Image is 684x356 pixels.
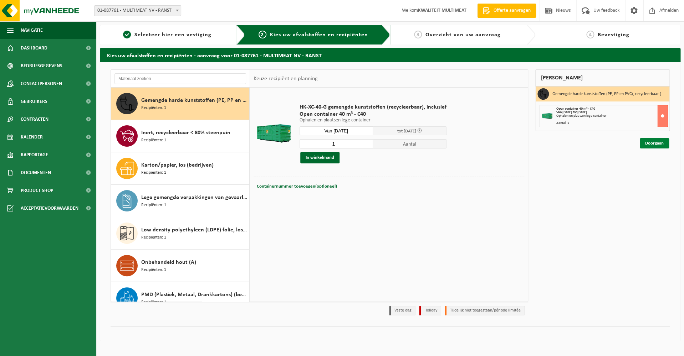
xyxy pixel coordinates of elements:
[141,137,166,144] span: Recipiënten: 1
[21,182,53,199] span: Product Shop
[21,128,43,146] span: Kalender
[141,169,166,176] span: Recipiënten: 1
[640,138,669,148] a: Doorgaan
[586,31,594,38] span: 4
[21,57,62,75] span: Bedrijfsgegevens
[134,32,211,38] span: Selecteer hier een vestiging
[141,226,247,234] span: Low density polyethyleen (LDPE) folie, los, naturel/gekleurd (80/20)
[598,32,629,38] span: Bevestiging
[300,126,373,135] input: Selecteer datum
[21,164,51,182] span: Documenten
[21,199,78,217] span: Acceptatievoorwaarden
[141,267,166,273] span: Recipiënten: 1
[123,31,131,38] span: 1
[111,250,250,282] button: Onbehandeld hout (A) Recipiënten: 1
[425,32,501,38] span: Overzicht van uw aanvraag
[111,185,250,217] button: Lege gemengde verpakkingen van gevaarlijke stoffen Recipiënten: 1
[418,8,466,13] strong: KWALITEIT MULTIMEAT
[373,139,446,148] span: Aantal
[95,6,181,16] span: 01-087761 - MULTIMEAT NV - RANST
[21,75,62,93] span: Contactpersonen
[552,88,664,100] h3: Gemengde harde kunststoffen (PE, PP en PVC), recycleerbaar (industrieel)
[270,32,368,38] span: Kies uw afvalstoffen en recipiënten
[300,118,446,123] p: Ophalen en plaatsen lege container
[300,152,340,163] button: In winkelmand
[535,69,670,87] div: [PERSON_NAME]
[21,93,47,110] span: Gebruikers
[111,152,250,185] button: Karton/papier, los (bedrijven) Recipiënten: 1
[419,306,441,315] li: Holiday
[141,129,230,137] span: Inert, recycleerbaar < 80% steenpuin
[141,105,166,111] span: Recipiënten: 1
[257,184,337,189] span: Containernummer toevoegen(optioneel)
[300,111,446,118] span: Open container 40 m³ - C40
[111,88,250,120] button: Gemengde harde kunststoffen (PE, PP en PVC), recycleerbaar (industrieel) Recipiënten: 1
[141,202,166,209] span: Recipiënten: 1
[250,70,321,88] div: Keuze recipiënt en planning
[445,306,525,315] li: Tijdelijk niet toegestaan/période limitée
[492,7,532,14] span: Offerte aanvragen
[103,31,231,39] a: 1Selecteer hier een vestiging
[114,73,246,84] input: Materiaal zoeken
[21,146,48,164] span: Rapportage
[397,129,416,133] span: tot [DATE]
[111,120,250,152] button: Inert, recycleerbaar < 80% steenpuin Recipiënten: 1
[141,193,247,202] span: Lege gemengde verpakkingen van gevaarlijke stoffen
[141,234,166,241] span: Recipiënten: 1
[389,306,415,315] li: Vaste dag
[141,299,166,306] span: Recipiënten: 1
[141,96,247,105] span: Gemengde harde kunststoffen (PE, PP en PVC), recycleerbaar (industrieel)
[141,258,196,267] span: Onbehandeld hout (A)
[111,217,250,250] button: Low density polyethyleen (LDPE) folie, los, naturel/gekleurd (80/20) Recipiënten: 1
[100,48,680,62] h2: Kies uw afvalstoffen en recipiënten - aanvraag voor 01-087761 - MULTIMEAT NV - RANST
[556,107,595,111] span: Open container 40 m³ - C40
[556,114,668,118] div: Ophalen en plaatsen lege container
[556,110,587,114] strong: Van [DATE] tot [DATE]
[94,5,181,16] span: 01-087761 - MULTIMEAT NV - RANST
[21,21,43,39] span: Navigatie
[556,121,668,125] div: Aantal: 1
[477,4,536,18] a: Offerte aanvragen
[141,290,247,299] span: PMD (Plastiek, Metaal, Drankkartons) (bedrijven)
[111,282,250,314] button: PMD (Plastiek, Metaal, Drankkartons) (bedrijven) Recipiënten: 1
[21,39,47,57] span: Dashboard
[141,161,214,169] span: Karton/papier, los (bedrijven)
[259,31,266,38] span: 2
[414,31,422,38] span: 3
[21,110,49,128] span: Contracten
[300,104,446,111] span: HK-XC-40-G gemengde kunststoffen (recycleerbaar), inclusief
[256,182,338,192] button: Containernummer toevoegen(optioneel)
